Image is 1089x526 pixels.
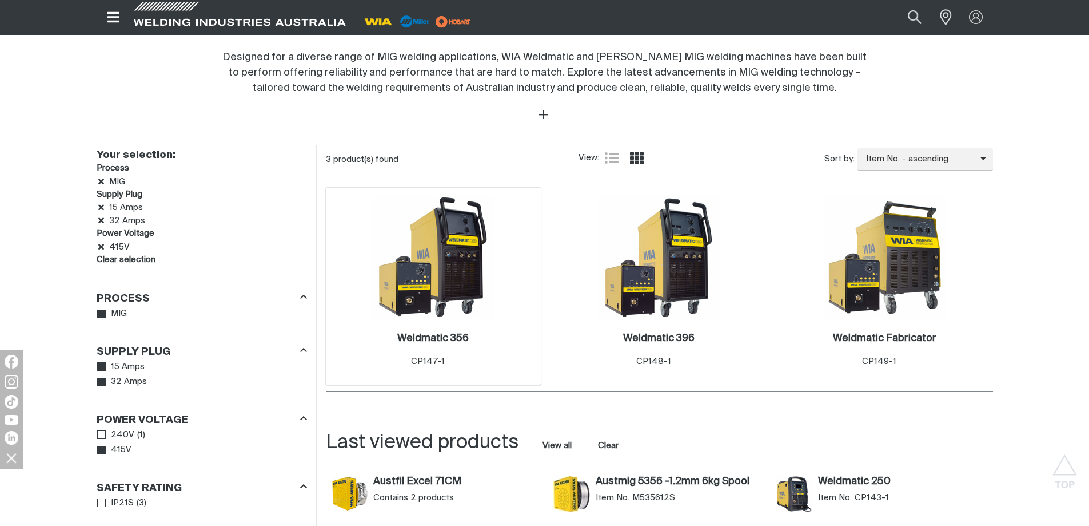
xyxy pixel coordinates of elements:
[97,216,106,225] a: Remove 32 Amps
[97,243,106,251] a: Remove 415V
[97,149,302,162] h2: Your selection:
[109,201,143,213] span: 15 Amps
[553,476,590,512] img: Austmig 5356 -1.2mm 6kg Spool
[97,480,307,495] div: Safety Rating
[880,5,934,30] input: Product name or item number...
[833,332,936,345] a: Weldmatic Fabricator
[833,333,936,343] h2: Weldmatic Fabricator
[326,145,993,174] section: Product list controls
[111,429,134,442] span: 240V
[97,346,170,359] h3: Supply Plug
[373,492,542,504] div: Contains 2 products
[97,428,306,458] ul: Power Voltage
[97,442,132,458] a: 415V
[97,254,155,267] a: Clear filters selection
[632,492,675,504] span: M535612S
[411,357,445,366] span: CP147-1
[97,292,150,306] h3: Process
[770,473,992,523] article: Weldmatic 250 (CP143-1)
[2,448,21,468] img: hide socials
[109,215,145,227] span: 32 Amps
[97,162,307,175] h3: Process
[824,196,946,319] img: Weldmatic Fabricator
[137,429,145,442] span: ( 1 )
[97,343,307,359] div: Supply Plug
[855,492,889,504] span: CP143-1
[326,430,518,456] h2: Last viewed products
[97,306,306,322] ul: Process
[5,355,18,369] img: Facebook
[326,473,548,523] article: Austfil Excel 71CM (Austfil Excel 71CM)
[137,497,146,510] span: ( 3 )
[97,496,134,511] a: IP21S
[818,476,987,488] a: Weldmatic 250
[432,13,474,30] img: miller
[111,361,145,374] span: 15 Amps
[97,240,307,254] li: 415V
[97,359,306,390] ul: Supply Plug
[623,333,695,343] h2: Weldmatic 396
[109,241,130,253] span: 415V
[1052,454,1078,480] button: Scroll to top
[111,444,131,457] span: 415V
[373,476,542,488] a: Austfil Excel 71CM
[397,332,469,345] a: Weldmatic 356
[222,52,867,93] span: Designed for a diverse range of MIG welding applications, WIA Weldmatic and [PERSON_NAME] MIG wel...
[332,476,368,511] img: Austfil Excel 71CM
[542,440,572,452] a: View all last viewed products
[97,203,106,212] a: Remove 15 Amps
[596,492,629,504] span: Item No.
[598,196,720,319] img: Weldmatic 396
[97,201,307,214] li: 15 Amps
[824,153,855,166] span: Sort by:
[111,375,147,389] span: 32 Amps
[548,473,770,523] article: Austmig 5356 -1.2mm 6kg Spool (M535612S)
[596,438,621,453] button: Clear all last viewed products
[857,153,980,166] span: Item No. - ascending
[97,227,307,240] h3: Power Voltage
[776,476,812,512] img: Weldmatic 250
[97,306,127,322] a: MIG
[111,307,127,321] span: MIG
[97,482,182,495] h3: Safety Rating
[326,154,579,165] div: 3
[5,375,18,389] img: Instagram
[5,415,18,425] img: YouTube
[97,188,307,201] h3: Supply Plug
[333,155,398,164] span: product(s) found
[397,333,469,343] h2: Weldmatic 356
[5,395,18,409] img: TikTok
[97,290,307,306] div: Process
[605,151,619,165] a: List view
[579,152,599,165] span: View:
[97,428,135,443] a: 240V
[109,176,125,188] span: MIG
[97,414,188,427] h3: Power Voltage
[372,196,494,319] img: Weldmatic 356
[97,374,147,390] a: 32 Amps
[636,357,671,366] span: CP148-1
[818,492,852,504] span: Item No.
[596,476,764,488] a: Austmig 5356 -1.2mm 6kg Spool
[111,497,134,510] span: IP21S
[97,175,307,188] li: MIG
[97,177,106,186] a: Remove MIG
[97,412,307,427] div: Power Voltage
[432,17,474,26] a: miller
[97,214,307,227] li: 32 Amps
[97,359,145,375] a: 15 Amps
[97,496,306,511] ul: Safety Rating
[895,5,934,30] button: Search products
[5,431,18,445] img: LinkedIn
[862,357,896,366] span: CP149-1
[623,332,695,345] a: Weldmatic 396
